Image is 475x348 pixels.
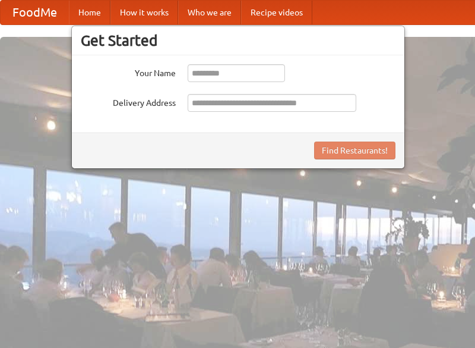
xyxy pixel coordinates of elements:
a: FoodMe [1,1,69,24]
h3: Get Started [81,32,395,49]
a: Home [69,1,110,24]
label: Your Name [81,64,176,79]
button: Find Restaurants! [314,142,395,159]
a: How it works [110,1,178,24]
label: Delivery Address [81,94,176,109]
a: Recipe videos [241,1,312,24]
a: Who we are [178,1,241,24]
